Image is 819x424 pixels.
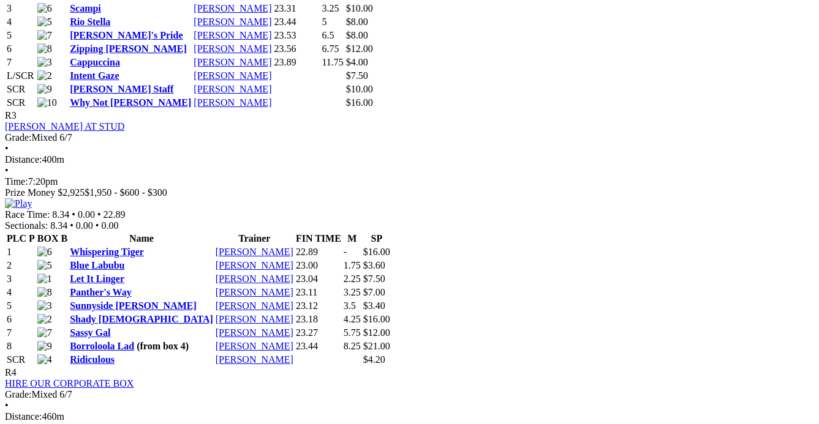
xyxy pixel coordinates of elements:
text: 3.25 [344,287,361,297]
span: 0.00 [78,209,95,220]
td: 3 [6,273,36,285]
span: $3.60 [363,260,385,270]
img: 3 [37,300,52,311]
a: [PERSON_NAME] [194,17,271,27]
td: 6 [6,313,36,325]
td: 23.31 [273,2,320,15]
td: 23.56 [273,43,320,55]
span: • [70,220,74,231]
text: 8.25 [344,341,361,351]
td: 23.12 [295,300,342,312]
th: FIN TIME [295,232,342,245]
span: $1,950 - $600 - $300 [85,187,167,198]
div: Mixed 6/7 [5,389,814,400]
text: 4.25 [344,314,361,324]
span: $10.00 [346,3,373,13]
th: M [343,232,361,245]
td: 7 [6,56,36,69]
span: • [5,165,9,176]
img: 8 [37,287,52,298]
a: HIRE OUR CORPORATE BOX [5,378,134,389]
a: Blue Labubu [70,260,124,270]
a: Ridiculous [70,354,115,365]
text: 3.25 [322,3,339,13]
td: 2 [6,259,36,272]
div: 460m [5,411,814,422]
a: [PERSON_NAME] [216,287,293,297]
span: $4.00 [346,57,368,67]
span: BOX [37,233,59,244]
a: Scampi [70,3,101,13]
img: 5 [37,17,52,28]
text: 11.75 [322,57,343,67]
span: Time: [5,176,28,187]
a: Cappuccina [70,57,120,67]
a: [PERSON_NAME] [216,247,293,257]
a: Sassy Gal [70,327,110,338]
img: 3 [37,57,52,68]
a: [PERSON_NAME] [194,3,271,13]
td: 5 [6,29,36,42]
td: 23.44 [273,16,320,28]
img: 5 [37,260,52,271]
span: Grade: [5,389,32,400]
span: $7.00 [363,287,385,297]
td: 4 [6,286,36,299]
span: (from box 4) [137,341,189,351]
img: 7 [37,30,52,41]
span: $7.50 [363,273,385,284]
div: 7:20pm [5,176,814,187]
a: [PERSON_NAME] Staff [70,84,173,94]
span: PLC [7,233,26,244]
a: [PERSON_NAME] [194,57,271,67]
a: [PERSON_NAME] [216,314,293,324]
span: $3.40 [363,300,385,311]
a: [PERSON_NAME] [194,97,271,108]
span: Sectionals: [5,220,48,231]
text: 2.25 [344,273,361,284]
a: [PERSON_NAME] [216,327,293,338]
div: Prize Money $2,925 [5,187,814,198]
span: Race Time: [5,209,50,220]
td: SCR [6,83,36,95]
a: [PERSON_NAME] [194,43,271,54]
td: 7 [6,327,36,339]
td: SCR [6,97,36,109]
span: $7.50 [346,70,368,81]
span: 8.34 [52,209,69,220]
span: $12.00 [363,327,390,338]
a: Shady [DEMOGRAPHIC_DATA] [70,314,213,324]
td: 22.89 [295,246,342,258]
a: Sunnyside [PERSON_NAME] [70,300,197,311]
th: SP [363,232,391,245]
a: [PERSON_NAME] [216,300,293,311]
div: Mixed 6/7 [5,132,814,143]
td: L/SCR [6,70,36,82]
span: $10.00 [346,84,373,94]
a: [PERSON_NAME] AT STUD [5,121,124,132]
span: $16.00 [346,97,373,108]
img: 7 [37,327,52,338]
img: 2 [37,70,52,81]
span: $4.20 [363,354,385,365]
td: 1 [6,246,36,258]
span: • [72,209,75,220]
a: Whispering Tiger [70,247,144,257]
text: 1.75 [344,260,361,270]
text: 6.5 [322,30,334,40]
img: 8 [37,43,52,54]
img: 9 [37,341,52,352]
a: Why Not [PERSON_NAME] [70,97,191,108]
text: 6.75 [322,43,339,54]
td: 23.44 [295,340,342,352]
span: $21.00 [363,341,390,351]
a: [PERSON_NAME] [194,84,271,94]
span: • [97,209,101,220]
a: [PERSON_NAME] [216,341,293,351]
a: [PERSON_NAME] [216,354,293,365]
span: 22.89 [104,209,126,220]
a: Panther's Way [70,287,132,297]
span: R3 [5,110,17,121]
a: Rio Stella [70,17,110,27]
span: $16.00 [363,314,390,324]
